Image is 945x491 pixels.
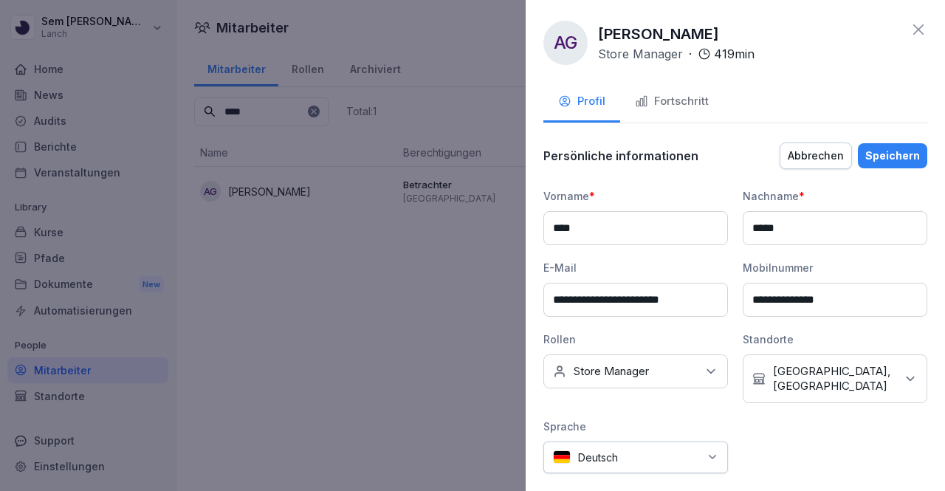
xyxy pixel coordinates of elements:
[543,442,728,473] div: Deutsch
[865,148,920,164] div: Speichern
[620,83,724,123] button: Fortschritt
[858,143,927,168] button: Speichern
[635,93,709,110] div: Fortschritt
[743,260,927,275] div: Mobilnummer
[714,45,755,63] p: 419 min
[773,364,896,394] p: [GEOGRAPHIC_DATA], [GEOGRAPHIC_DATA]
[543,419,728,434] div: Sprache
[780,143,852,169] button: Abbrechen
[743,188,927,204] div: Nachname
[598,23,719,45] p: [PERSON_NAME]
[743,332,927,347] div: Standorte
[553,450,571,464] img: de.svg
[543,332,728,347] div: Rollen
[543,21,588,65] div: AG
[543,260,728,275] div: E-Mail
[574,364,649,379] p: Store Manager
[558,93,605,110] div: Profil
[788,148,844,164] div: Abbrechen
[598,45,683,63] p: Store Manager
[543,83,620,123] button: Profil
[543,148,698,163] p: Persönliche informationen
[598,45,755,63] div: ·
[543,188,728,204] div: Vorname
